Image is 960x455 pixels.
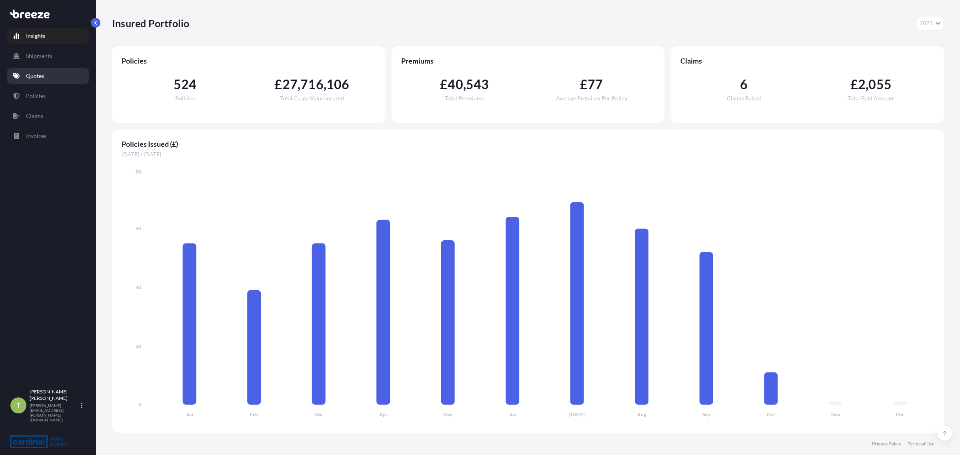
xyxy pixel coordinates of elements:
[588,78,603,91] span: 77
[274,78,282,91] span: £
[7,128,89,144] a: Invoices
[850,78,858,91] span: £
[298,78,300,91] span: ,
[580,78,588,91] span: £
[401,56,655,66] span: Premiums
[326,78,350,91] span: 106
[858,78,866,91] span: 2
[445,96,484,101] span: Total Premiums
[136,284,141,290] tspan: 40
[767,411,775,417] tspan: Oct
[831,411,840,417] tspan: Nov
[7,88,89,104] a: Policies
[280,96,344,101] span: Total Cargo Value Insured
[448,78,463,91] span: 40
[7,28,89,44] a: Insights
[186,411,193,417] tspan: Jan
[122,56,376,66] span: Policies
[10,435,68,448] img: organization-logo
[26,72,44,80] p: Quotes
[26,32,45,40] p: Insights
[30,403,79,422] p: [PERSON_NAME][EMAIL_ADDRESS][PERSON_NAME][DOMAIN_NAME]
[7,68,89,84] a: Quotes
[727,96,762,101] span: Claims Raised
[637,411,646,417] tspan: Aug
[896,411,904,417] tspan: Dec
[466,78,489,91] span: 543
[7,48,89,64] a: Shipments
[112,17,189,30] p: Insured Portfolio
[282,78,298,91] span: 27
[122,139,934,149] span: Policies Issued (£)
[680,56,934,66] span: Claims
[556,96,627,101] span: Average Premium Per Policy
[379,411,388,417] tspan: Apr
[30,389,79,401] p: [PERSON_NAME] [PERSON_NAME]
[7,108,89,124] a: Claims
[136,226,141,231] tspan: 60
[122,150,934,158] span: [DATE] - [DATE]
[175,96,195,101] span: Policies
[463,78,466,91] span: ,
[324,78,326,91] span: ,
[908,441,934,447] a: Terms of Use
[872,441,901,447] a: Privacy Policy
[16,401,21,409] span: T
[509,411,516,417] tspan: Jun
[26,92,46,100] p: Policies
[916,16,944,30] button: Year Selector
[174,78,197,91] span: 524
[702,411,710,417] tspan: Sep
[26,112,43,120] p: Claims
[314,411,323,417] tspan: Mar
[740,78,748,91] span: 6
[138,401,141,407] tspan: 0
[300,78,324,91] span: 716
[868,78,892,91] span: 055
[26,132,46,140] p: Invoices
[866,78,868,91] span: ,
[848,96,894,101] span: Total Paid Amount
[569,411,585,417] tspan: [DATE]
[440,78,448,91] span: £
[26,52,52,60] p: Shipments
[443,411,453,417] tspan: May
[136,169,141,175] tspan: 80
[136,343,141,349] tspan: 20
[920,19,932,27] span: 2025
[250,411,258,417] tspan: Feb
